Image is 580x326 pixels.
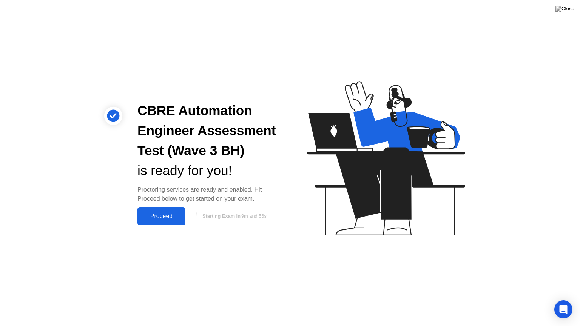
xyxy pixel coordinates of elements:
button: Proceed [137,207,185,225]
div: Proctoring services are ready and enabled. Hit Proceed below to get started on your exam. [137,185,278,203]
div: Proceed [140,213,183,220]
div: is ready for you! [137,161,278,181]
button: Starting Exam in9m and 56s [189,209,278,223]
div: Open Intercom Messenger [554,300,572,318]
img: Close [555,6,574,12]
span: 9m and 56s [241,213,267,219]
div: CBRE Automation Engineer Assessment Test (Wave 3 BH) [137,101,278,160]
